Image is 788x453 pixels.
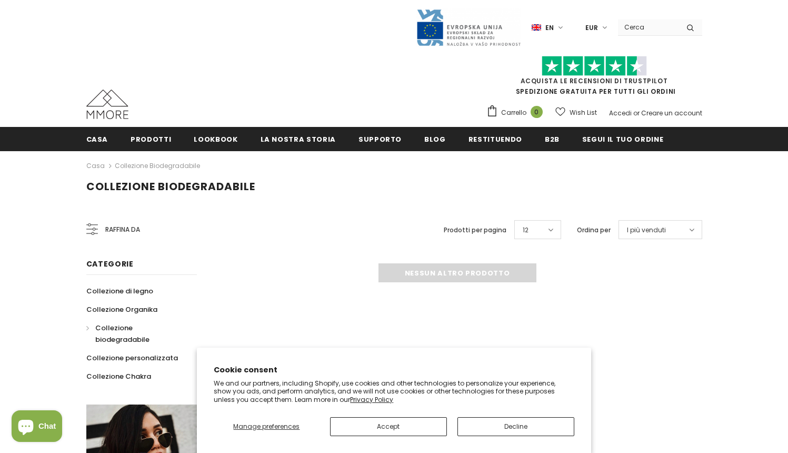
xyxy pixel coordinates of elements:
[416,8,521,47] img: Javni Razpis
[358,134,402,144] span: supporto
[86,371,151,381] span: Collezione Chakra
[233,422,300,431] span: Manage preferences
[86,367,151,386] a: Collezione Chakra
[86,319,185,349] a: Collezione biodegradabile
[523,225,528,235] span: 12
[545,127,560,151] a: B2B
[86,286,153,296] span: Collezione di legno
[95,323,149,344] span: Collezione biodegradabile
[214,379,574,404] p: We and our partners, including Shopify, use cookies and other technologies to personalize your ex...
[585,23,598,33] span: EUR
[545,134,560,144] span: B2B
[194,134,237,144] span: Lookbook
[486,61,702,96] span: SPEDIZIONE GRATUITA PER TUTTI GLI ORDINI
[577,225,611,235] label: Ordina per
[444,225,506,235] label: Prodotti per pagina
[86,300,157,319] a: Collezione Organika
[330,417,447,436] button: Accept
[609,109,632,117] a: Accedi
[115,161,200,170] a: Collezione biodegradabile
[86,349,178,367] a: Collezione personalizzata
[627,225,666,235] span: I più venduti
[633,109,640,117] span: or
[261,134,336,144] span: La nostra storia
[131,127,171,151] a: Prodotti
[105,224,140,235] span: Raffina da
[424,127,446,151] a: Blog
[542,56,647,76] img: Fidati di Pilot Stars
[8,410,65,445] inbox-online-store-chat: Shopify online store chat
[532,23,541,32] img: i-lang-1.png
[86,282,153,300] a: Collezione di legno
[501,107,526,118] span: Carrello
[468,134,522,144] span: Restituendo
[86,90,128,119] img: Casi MMORE
[358,127,402,151] a: supporto
[582,127,663,151] a: Segui il tuo ordine
[424,134,446,144] span: Blog
[86,127,108,151] a: Casa
[486,105,548,121] a: Carrello 0
[214,417,319,436] button: Manage preferences
[86,304,157,314] span: Collezione Organika
[350,395,393,404] a: Privacy Policy
[618,19,679,35] input: Search Site
[86,353,178,363] span: Collezione personalizzata
[214,365,574,376] h2: Cookie consent
[521,76,668,85] a: Acquista le recensioni di TrustPilot
[194,127,237,151] a: Lookbook
[531,106,543,118] span: 0
[555,103,597,122] a: Wish List
[570,107,597,118] span: Wish List
[86,134,108,144] span: Casa
[131,134,171,144] span: Prodotti
[86,259,134,269] span: Categorie
[545,23,554,33] span: en
[582,134,663,144] span: Segui il tuo ordine
[641,109,702,117] a: Creare un account
[416,23,521,32] a: Javni Razpis
[86,160,105,172] a: Casa
[468,127,522,151] a: Restituendo
[86,179,255,194] span: Collezione biodegradabile
[457,417,574,436] button: Decline
[261,127,336,151] a: La nostra storia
